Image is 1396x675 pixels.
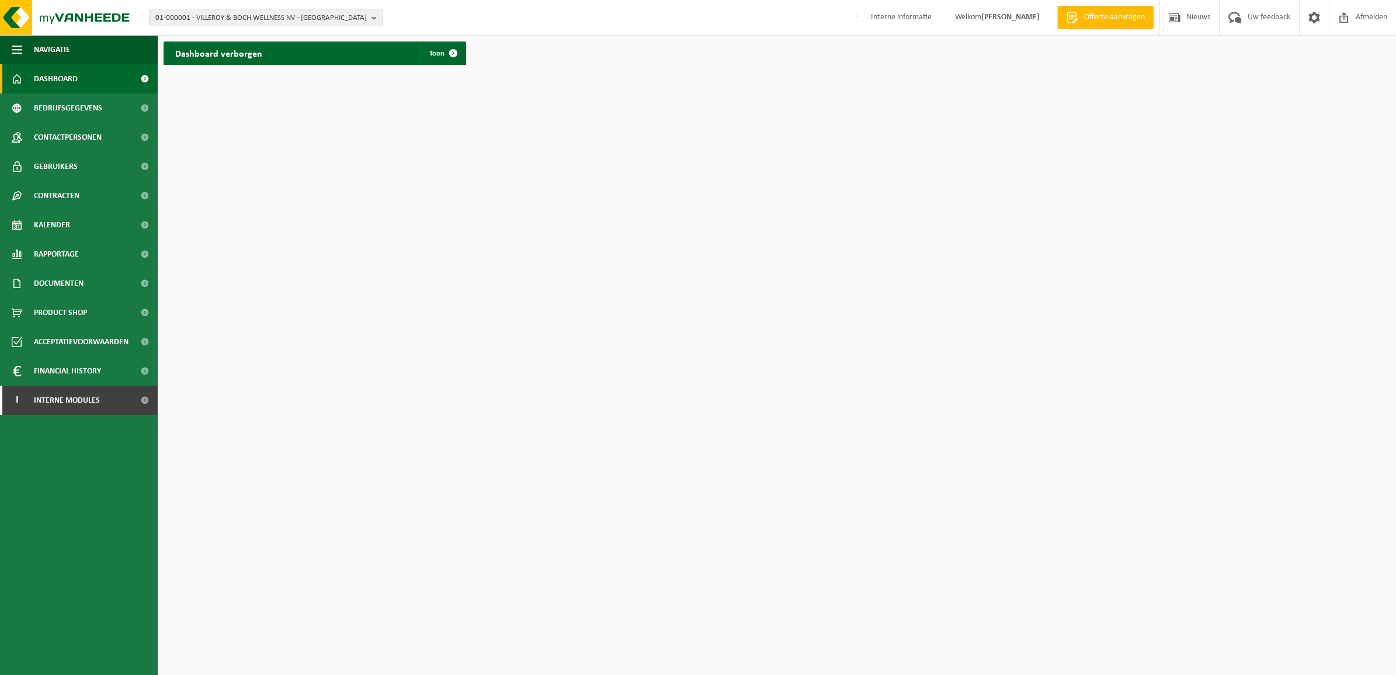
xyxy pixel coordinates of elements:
a: Toon [420,41,465,65]
label: Interne informatie [855,9,932,26]
span: Offerte aanvragen [1081,12,1148,23]
span: Acceptatievoorwaarden [34,327,129,356]
span: Product Shop [34,298,87,327]
h2: Dashboard verborgen [164,41,274,64]
span: Navigatie [34,35,70,64]
span: I [12,386,22,415]
span: Contactpersonen [34,123,102,152]
span: 01-000001 - VILLEROY & BOCH WELLNESS NV - [GEOGRAPHIC_DATA] [155,9,367,27]
strong: [PERSON_NAME] [981,13,1040,22]
span: Financial History [34,356,101,386]
button: 01-000001 - VILLEROY & BOCH WELLNESS NV - [GEOGRAPHIC_DATA] [149,9,383,26]
a: Offerte aanvragen [1057,6,1154,29]
span: Documenten [34,269,84,298]
span: Dashboard [34,64,78,94]
span: Bedrijfsgegevens [34,94,102,123]
span: Kalender [34,210,70,240]
span: Interne modules [34,386,100,415]
span: Gebruikers [34,152,78,181]
span: Contracten [34,181,79,210]
span: Toon [429,50,445,57]
span: Rapportage [34,240,79,269]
